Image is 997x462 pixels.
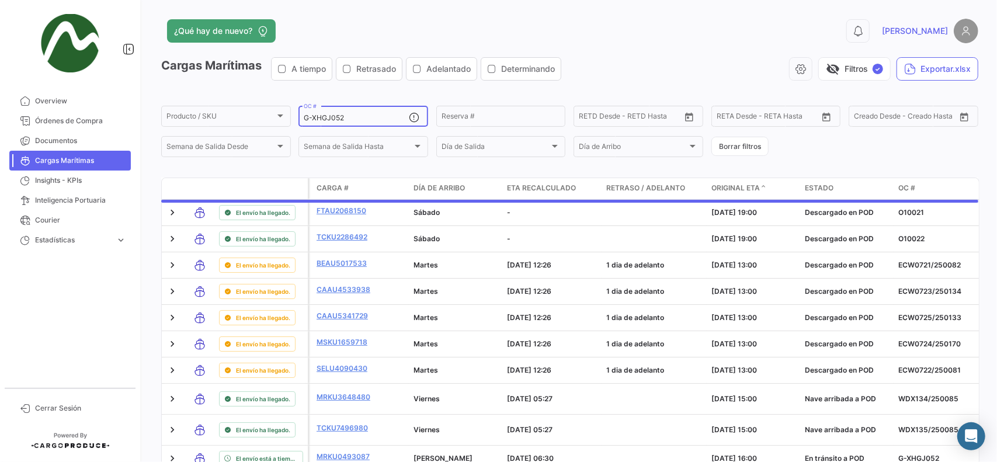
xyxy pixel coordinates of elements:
span: El envío ha llegado. [236,208,290,217]
span: El envío ha llegado. [236,425,290,435]
span: Insights - KPIs [35,175,126,186]
button: Open calendar [956,108,973,126]
span: 1 dia de adelanto [606,287,664,296]
div: Viernes [414,394,498,404]
a: MSKU1659718 [317,337,375,348]
datatable-header-cell: Retraso / Adelanto [602,178,707,199]
span: [DATE] 15:00 [711,394,757,403]
span: [DATE] 12:26 [507,260,551,269]
button: Borrar filtros [711,137,769,156]
span: Retrasado [356,63,396,75]
div: Martes [414,312,498,323]
input: Creado Desde [854,114,899,122]
span: Original ETA [711,183,760,193]
span: Día de Arribo [579,144,687,152]
a: Expand/Collapse Row [166,286,178,297]
datatable-header-cell: Estado [800,178,894,199]
a: Insights - KPIs [9,171,131,190]
span: [PERSON_NAME] [882,25,948,37]
span: Semana de Salida Desde [166,144,275,152]
span: [DATE] 05:27 [507,394,553,403]
button: visibility_offFiltros✓ [818,57,891,81]
span: ✓ [873,64,883,74]
span: Carga # [317,183,349,193]
button: ¿Qué hay de nuevo? [167,19,276,43]
span: [DATE] 13:00 [711,313,757,322]
span: Documentos [35,136,126,146]
span: El envío ha llegado. [236,234,290,244]
span: Descargado en POD [805,234,874,243]
button: Adelantado [407,58,477,80]
button: Open calendar [818,108,835,126]
span: Semana de Salida Hasta [304,144,412,152]
span: Estadísticas [35,235,111,245]
span: Cargas Marítimas [35,155,126,166]
div: Martes [414,286,498,297]
a: Expand/Collapse Row [166,338,178,350]
a: MRKU0493087 [317,451,375,462]
h3: Cargas Marítimas [161,57,565,81]
span: Courier [35,215,126,225]
a: MRKU3648480 [317,392,375,402]
span: [DATE] 13:00 [711,366,757,374]
span: Descargado en POD [805,313,874,322]
a: Expand/Collapse Row [166,259,178,271]
datatable-header-cell: Estado de Envio [214,184,308,193]
div: Martes [414,260,498,270]
span: Cerrar Sesión [35,403,126,414]
span: 1 dia de adelanto [606,260,664,269]
a: BEAU5017533 [317,258,375,269]
span: Día de Arribo [414,183,465,193]
a: FTAU2068150 [317,206,375,216]
datatable-header-cell: Carga # [310,178,380,199]
a: Courier [9,210,131,230]
span: 1 dia de adelanto [606,313,664,322]
a: Inteligencia Portuaria [9,190,131,210]
a: Cargas Marítimas [9,151,131,171]
span: 1 dia de adelanto [606,366,664,374]
datatable-header-cell: Original ETA [707,178,800,199]
span: - [507,234,510,243]
datatable-header-cell: ETA Recalculado [502,178,602,199]
input: Hasta [746,114,794,122]
a: Expand/Collapse Row [166,207,178,218]
a: CAAU4533938 [317,284,375,295]
button: Retrasado [336,58,402,80]
datatable-header-cell: Modo de Transporte [185,184,214,193]
div: Abrir Intercom Messenger [957,422,985,450]
span: ¿Qué hay de nuevo? [174,25,252,37]
a: TCKU7496980 [317,423,375,433]
span: visibility_off [826,62,840,76]
span: El envío ha llegado. [236,313,290,322]
span: [DATE] 12:26 [507,287,551,296]
span: [DATE] 12:26 [507,339,551,348]
span: Descargado en POD [805,287,874,296]
span: ETA Recalculado [507,183,576,193]
a: Expand/Collapse Row [166,364,178,376]
span: [DATE] 13:00 [711,287,757,296]
input: Desde [579,114,600,122]
button: A tiempo [272,58,332,80]
a: Expand/Collapse Row [166,233,178,245]
span: El envío ha llegado. [236,287,290,296]
a: CAAU5341729 [317,311,375,321]
div: Sábado [414,207,498,218]
span: OC # [898,183,915,193]
span: [DATE] 19:00 [711,234,757,243]
span: Overview [35,96,126,106]
span: [DATE] 13:00 [711,339,757,348]
a: Órdenes de Compra [9,111,131,131]
span: El envío ha llegado. [236,339,290,349]
span: Retraso / Adelanto [606,183,685,193]
button: Open calendar [680,108,698,126]
a: Expand/Collapse Row [166,424,178,436]
span: El envío ha llegado. [236,394,290,404]
input: Hasta [608,114,656,122]
a: SELU4090430 [317,363,375,374]
input: Creado Hasta [907,114,956,122]
span: [DATE] 15:00 [711,425,757,434]
span: Determinando [501,63,555,75]
datatable-header-cell: Día de Arribo [409,178,502,199]
span: 1 dia de adelanto [606,339,664,348]
a: Overview [9,91,131,111]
